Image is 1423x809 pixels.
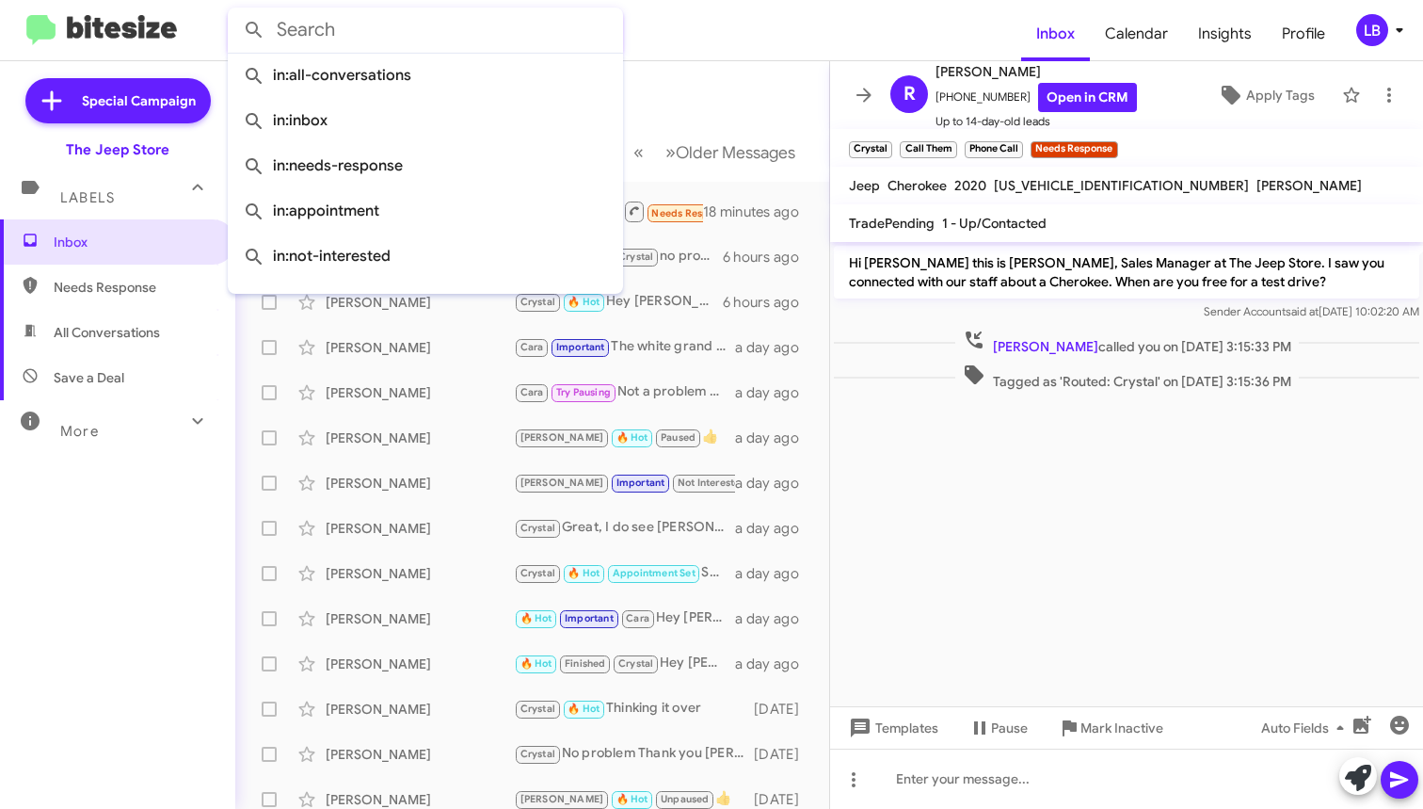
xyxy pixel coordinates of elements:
[993,338,1098,355] span: [PERSON_NAME]
[616,793,648,805] span: 🔥 Hot
[1356,14,1388,46] div: LB
[565,612,614,624] span: Important
[616,477,665,489] span: Important
[1021,7,1090,61] a: Inbox
[520,296,555,308] span: Crystal
[954,177,986,194] span: 2020
[326,609,514,628] div: [PERSON_NAME]
[900,141,956,158] small: Call Them
[654,133,807,171] button: Next
[520,341,544,353] span: Cara
[1256,177,1362,194] span: [PERSON_NAME]
[1031,141,1117,158] small: Needs Response
[326,429,514,447] div: [PERSON_NAME]
[520,703,555,715] span: Crystal
[735,383,814,402] div: a day ago
[54,323,160,342] span: All Conversations
[514,607,735,629] div: Hey [PERSON_NAME], This is [PERSON_NAME] lefthand sales manager at the jeep store in [GEOGRAPHIC_...
[25,78,211,123] a: Special Campaign
[326,474,514,493] div: [PERSON_NAME]
[633,140,644,164] span: «
[1261,711,1351,745] span: Auto Fields
[754,745,814,764] div: [DATE]
[54,278,214,297] span: Needs Response
[514,517,735,539] div: Great, I do see [PERSON_NAME] is keeping an eye out for something particular for you. Should we g...
[520,431,604,444] span: [PERSON_NAME]
[60,189,115,206] span: Labels
[556,386,611,398] span: Try Pausing
[665,140,676,164] span: »
[520,657,552,670] span: 🔥 Hot
[514,562,735,584] div: Sounds good. You can ask for [PERSON_NAME] when you arrive.
[991,711,1028,745] span: Pause
[54,233,214,251] span: Inbox
[326,655,514,673] div: [PERSON_NAME]
[1204,304,1419,318] span: Sender Account [DATE] 10:02:20 AM
[754,790,814,809] div: [DATE]
[326,293,514,312] div: [PERSON_NAME]
[661,793,710,805] span: Unpaused
[520,748,555,760] span: Crystal
[243,53,608,98] span: in:all-conversations
[520,567,555,579] span: Crystal
[887,177,947,194] span: Cherokee
[1267,7,1340,61] a: Profile
[568,567,600,579] span: 🔥 Hot
[520,612,552,624] span: 🔥 Hot
[830,711,953,745] button: Templates
[935,112,1137,131] span: Up to 14-day-old leads
[514,698,754,720] div: Thinking it over
[651,207,731,219] span: Needs Response
[845,711,938,745] span: Templates
[1246,78,1315,112] span: Apply Tags
[514,472,735,493] div: Absolutely! Glad it worked out and you were able to get it. Good luck with the vehicle and let us...
[661,431,696,444] span: Paused
[935,60,1137,83] span: [PERSON_NAME]
[326,564,514,583] div: [PERSON_NAME]
[556,341,605,353] span: Important
[243,279,608,324] span: in:sold-verified
[754,700,814,719] div: [DATE]
[618,657,653,670] span: Crystal
[849,177,880,194] span: Jeep
[54,368,124,387] span: Save a Deal
[520,386,544,398] span: Cara
[520,477,604,489] span: [PERSON_NAME]
[622,133,655,171] button: Previous
[228,8,623,53] input: Search
[735,474,814,493] div: a day ago
[1038,83,1137,112] a: Open in CRM
[735,609,814,628] div: a day ago
[678,477,747,489] span: Not Interested
[903,79,916,109] span: R
[1090,7,1183,61] a: Calendar
[326,745,514,764] div: [PERSON_NAME]
[514,427,735,448] div: 👍
[326,383,514,402] div: [PERSON_NAME]
[613,567,696,579] span: Appointment Set
[942,215,1047,232] span: 1 - Up/Contacted
[623,133,807,171] nav: Page navigation example
[1080,711,1163,745] span: Mark Inactive
[1183,7,1267,61] a: Insights
[243,98,608,143] span: in:inbox
[514,336,735,358] div: The white grand Cherokee L Limited is nice, but my wife does not like the cream color interior. I...
[60,423,99,440] span: More
[735,564,814,583] div: a day ago
[616,431,648,444] span: 🔥 Hot
[735,519,814,538] div: a day ago
[520,793,604,805] span: [PERSON_NAME]
[676,142,795,163] span: Older Messages
[243,188,608,234] span: in:appointment
[243,143,608,188] span: in:needs-response
[520,522,555,534] span: Crystal
[243,234,608,279] span: in:not-interested
[326,338,514,357] div: [PERSON_NAME]
[955,364,1299,391] span: Tagged as 'Routed: Crystal' on [DATE] 3:15:36 PM
[514,743,754,765] div: No problem Thank you [PERSON_NAME]
[723,293,814,312] div: 6 hours ago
